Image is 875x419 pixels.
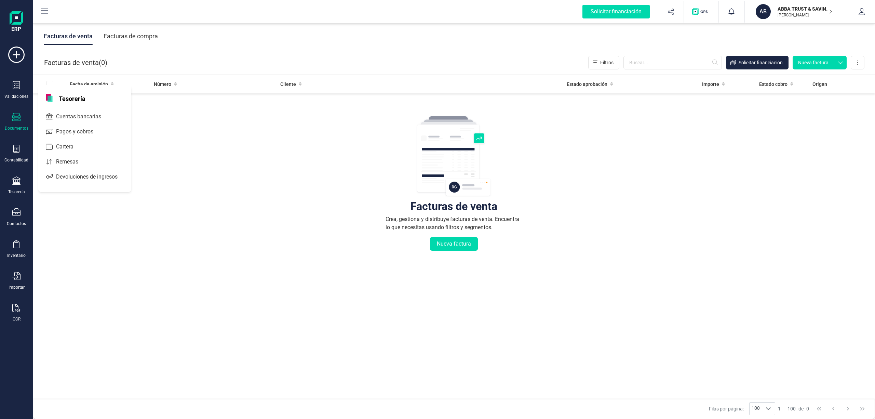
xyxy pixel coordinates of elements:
[55,94,90,102] span: Tesorería
[410,203,497,210] div: Facturas de venta
[582,5,650,18] div: Solicitar financiación
[101,58,105,67] span: 0
[4,94,28,99] div: Validaciones
[827,402,840,415] button: Previous Page
[44,56,107,69] div: Facturas de venta ( )
[778,405,809,412] div: -
[70,81,108,88] span: Fecha de emisión
[600,59,614,66] span: Filtros
[709,402,775,415] div: Filas por página:
[787,405,796,412] span: 100
[13,316,21,322] div: OCR
[567,81,607,88] span: Estado aprobación
[806,405,809,412] span: 0
[778,405,781,412] span: 1
[7,253,26,258] div: Inventario
[688,1,714,23] button: Logo de OPS
[53,113,113,121] span: Cuentas bancarias
[7,221,26,226] div: Contactos
[416,115,492,197] img: img-empty-table.svg
[574,1,658,23] button: Solicitar financiación
[9,285,25,290] div: Importar
[280,81,296,88] span: Cliente
[759,81,787,88] span: Estado cobro
[793,56,834,69] button: Nueva factura
[702,81,719,88] span: Importe
[778,12,832,18] p: [PERSON_NAME]
[798,405,804,412] span: de
[739,59,783,66] span: Solicitar financiación
[812,81,827,88] span: Origen
[386,215,522,232] div: Crea, gestiona y distribuye facturas de venta. Encuentra lo que necesitas usando filtros y segmen...
[726,56,789,69] button: Solicitar financiación
[53,128,106,136] span: Pagos y cobros
[104,27,158,45] div: Facturas de compra
[856,402,869,415] button: Last Page
[753,1,840,23] button: ABABBA TRUST & SAVING SL[PERSON_NAME]
[53,158,91,166] span: Remesas
[588,56,619,69] button: Filtros
[750,403,762,415] span: 100
[623,56,722,69] input: Buscar...
[778,5,832,12] p: ABBA TRUST & SAVING SL
[4,157,28,163] div: Contabilidad
[756,4,771,19] div: AB
[154,81,171,88] span: Número
[430,237,478,251] button: Nueva factura
[812,402,825,415] button: First Page
[10,11,23,33] img: Logo Finanedi
[44,27,93,45] div: Facturas de venta
[5,126,28,131] div: Documentos
[692,8,710,15] img: Logo de OPS
[53,143,86,151] span: Cartera
[53,173,130,181] span: Devoluciones de ingresos
[8,189,25,195] div: Tesorería
[842,402,854,415] button: Next Page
